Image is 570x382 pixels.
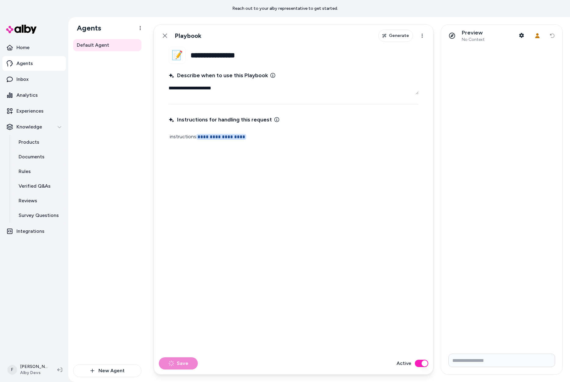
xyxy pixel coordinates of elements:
[12,164,66,179] a: Rules
[20,370,48,376] span: Alby Devs
[19,168,31,175] p: Rules
[19,197,37,204] p: Reviews
[2,88,66,103] a: Analytics
[2,40,66,55] a: Home
[232,5,338,12] p: Reach out to your alby representative to get started.
[2,224,66,239] a: Integrations
[169,115,272,124] span: Instructions for handling this request
[12,208,66,223] a: Survey Questions
[16,107,44,115] p: Experiences
[4,360,52,380] button: F[PERSON_NAME]Alby Devs
[389,33,409,39] span: Generate
[12,179,66,193] a: Verified Q&As
[2,72,66,87] a: Inbox
[2,56,66,71] a: Agents
[12,135,66,150] a: Products
[19,182,51,190] p: Verified Q&As
[169,47,186,64] button: 📝
[397,360,411,367] label: Active
[2,104,66,118] a: Experiences
[6,25,37,34] img: alby Logo
[77,41,109,49] span: Default Agent
[19,212,59,219] p: Survey Questions
[19,153,45,160] p: Documents
[7,365,17,375] span: F
[169,71,268,80] span: Describe when to use this Playbook
[16,76,29,83] p: Inbox
[462,37,485,42] span: No Context
[170,132,417,141] p: instructions
[20,364,48,370] p: [PERSON_NAME]
[19,139,39,146] p: Products
[448,354,555,367] input: Write your prompt here
[72,23,101,33] h1: Agents
[16,92,38,99] p: Analytics
[16,123,42,131] p: Knowledge
[2,120,66,134] button: Knowledge
[73,364,141,377] button: New Agent
[12,150,66,164] a: Documents
[378,30,413,42] button: Generate
[175,32,201,40] h1: Playbook
[12,193,66,208] a: Reviews
[462,29,485,36] p: Preview
[16,228,45,235] p: Integrations
[73,39,141,51] a: Default Agent
[16,60,33,67] p: Agents
[16,44,30,51] p: Home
